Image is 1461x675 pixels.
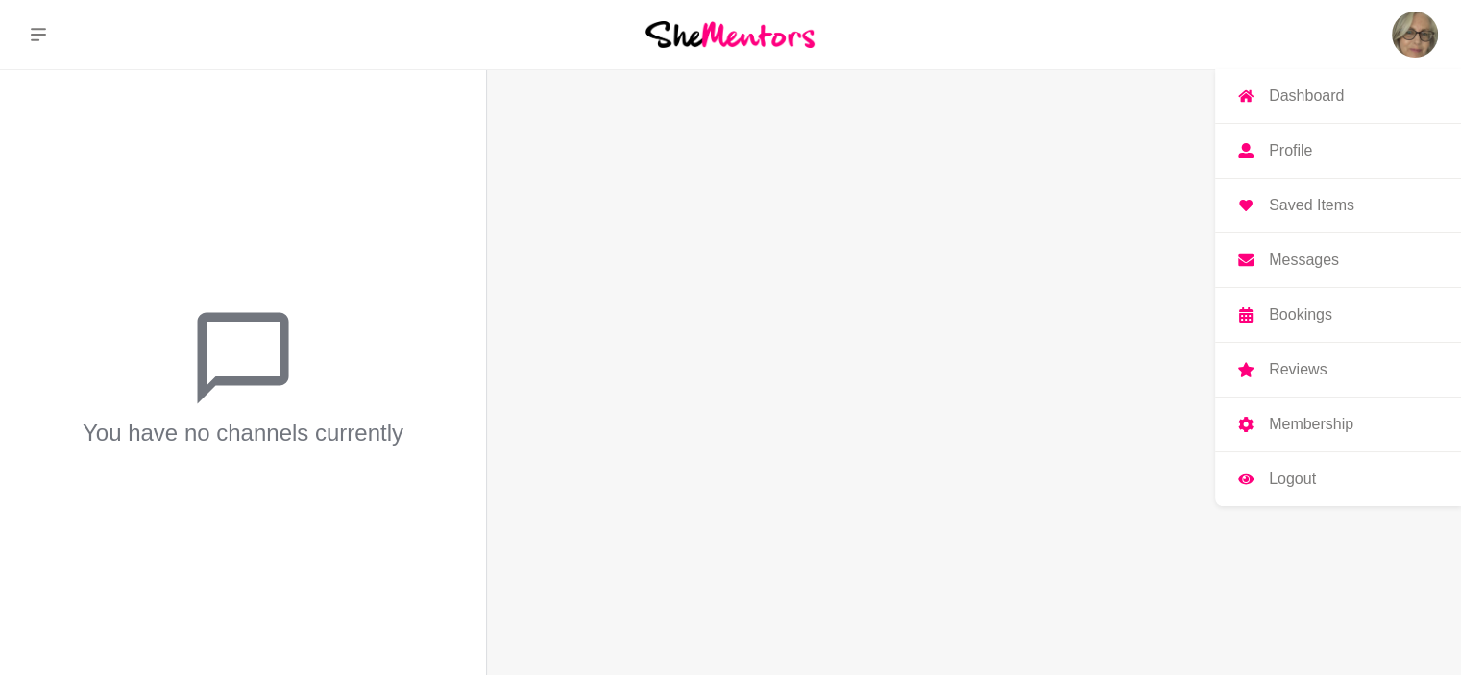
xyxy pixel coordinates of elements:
[1392,12,1438,58] a: SHARONDashboardProfileSaved ItemsMessagesBookingsReviewsMembershipLogout
[1215,124,1461,178] a: Profile
[1269,362,1327,377] p: Reviews
[1215,179,1461,232] a: Saved Items
[1215,343,1461,397] a: Reviews
[1269,307,1332,323] p: Bookings
[645,21,815,47] img: She Mentors Logo
[83,420,403,447] p: You have no channels currently
[1269,471,1316,487] p: Logout
[1215,69,1461,123] a: Dashboard
[1269,417,1353,432] p: Membership
[1269,143,1312,158] p: Profile
[1269,198,1354,213] p: Saved Items
[1215,233,1461,287] a: Messages
[1269,88,1344,104] p: Dashboard
[1269,253,1339,268] p: Messages
[1215,288,1461,342] a: Bookings
[1392,12,1438,58] img: SHARON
